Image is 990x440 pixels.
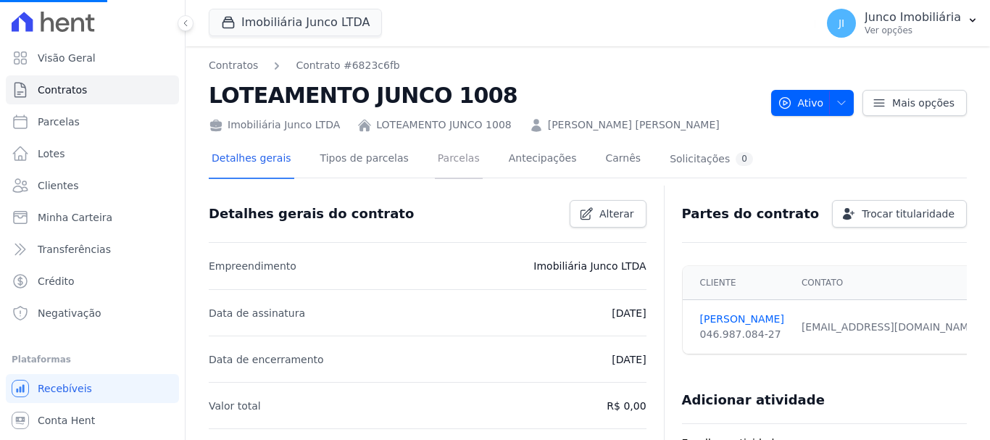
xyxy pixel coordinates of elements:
[865,25,961,36] p: Ver opções
[667,141,756,179] a: Solicitações0
[296,58,399,73] a: Contrato #6823c6fb
[599,207,634,221] span: Alterar
[6,171,179,200] a: Clientes
[6,406,179,435] a: Conta Hent
[209,304,305,322] p: Data de assinatura
[6,299,179,328] a: Negativação
[209,58,760,73] nav: Breadcrumb
[682,205,820,223] h3: Partes do contrato
[38,146,65,161] span: Lotes
[209,58,400,73] nav: Breadcrumb
[209,141,294,179] a: Detalhes gerais
[209,79,760,112] h2: LOTEAMENTO JUNCO 1008
[6,235,179,264] a: Transferências
[612,351,646,368] p: [DATE]
[6,107,179,136] a: Parcelas
[6,43,179,72] a: Visão Geral
[700,327,784,342] div: 046.987.084-27
[793,266,988,300] th: Contato
[376,117,511,133] a: LOTEAMENTO JUNCO 1008
[778,90,824,116] span: Ativo
[38,413,95,428] span: Conta Hent
[209,351,324,368] p: Data de encerramento
[548,117,720,133] a: [PERSON_NAME] [PERSON_NAME]
[209,205,414,223] h3: Detalhes gerais do contrato
[533,257,646,275] p: Imobiliária Junco LTDA
[12,351,173,368] div: Plataformas
[832,200,967,228] a: Trocar titularidade
[209,257,296,275] p: Empreendimento
[38,210,112,225] span: Minha Carteira
[6,139,179,168] a: Lotes
[607,397,646,415] p: R$ 0,00
[683,266,793,300] th: Cliente
[38,274,75,289] span: Crédito
[682,391,825,409] h3: Adicionar atividade
[435,141,483,179] a: Parcelas
[209,9,382,36] button: Imobiliária Junco LTDA
[865,10,961,25] p: Junco Imobiliária
[862,90,967,116] a: Mais opções
[317,141,412,179] a: Tipos de parcelas
[38,242,111,257] span: Transferências
[38,115,80,129] span: Parcelas
[839,18,844,28] span: JI
[670,152,753,166] div: Solicitações
[6,374,179,403] a: Recebíveis
[38,83,87,97] span: Contratos
[612,304,646,322] p: [DATE]
[700,312,784,327] a: [PERSON_NAME]
[6,75,179,104] a: Contratos
[6,267,179,296] a: Crédito
[38,306,101,320] span: Negativação
[815,3,990,43] button: JI Junco Imobiliária Ver opções
[602,141,644,179] a: Carnês
[38,51,96,65] span: Visão Geral
[736,152,753,166] div: 0
[209,58,258,73] a: Contratos
[6,203,179,232] a: Minha Carteira
[38,381,92,396] span: Recebíveis
[802,320,979,335] div: [EMAIL_ADDRESS][DOMAIN_NAME]
[209,117,340,133] div: Imobiliária Junco LTDA
[506,141,580,179] a: Antecipações
[771,90,854,116] button: Ativo
[209,397,261,415] p: Valor total
[862,207,954,221] span: Trocar titularidade
[570,200,646,228] a: Alterar
[38,178,78,193] span: Clientes
[892,96,954,110] span: Mais opções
